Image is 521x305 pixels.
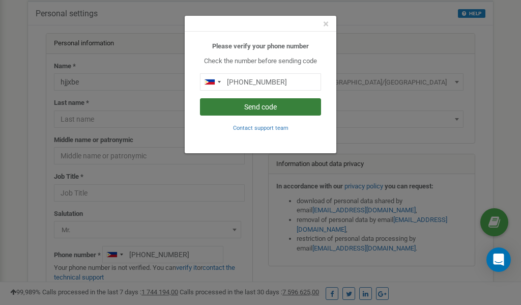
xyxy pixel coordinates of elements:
[200,73,321,91] input: 0905 123 4567
[200,98,321,116] button: Send code
[212,42,309,50] b: Please verify your phone number
[200,74,224,90] div: Telephone country code
[200,57,321,66] p: Check the number before sending code
[323,19,329,30] button: Close
[233,125,288,131] small: Contact support team
[486,247,511,272] div: Open Intercom Messenger
[233,124,288,131] a: Contact support team
[323,18,329,30] span: ×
